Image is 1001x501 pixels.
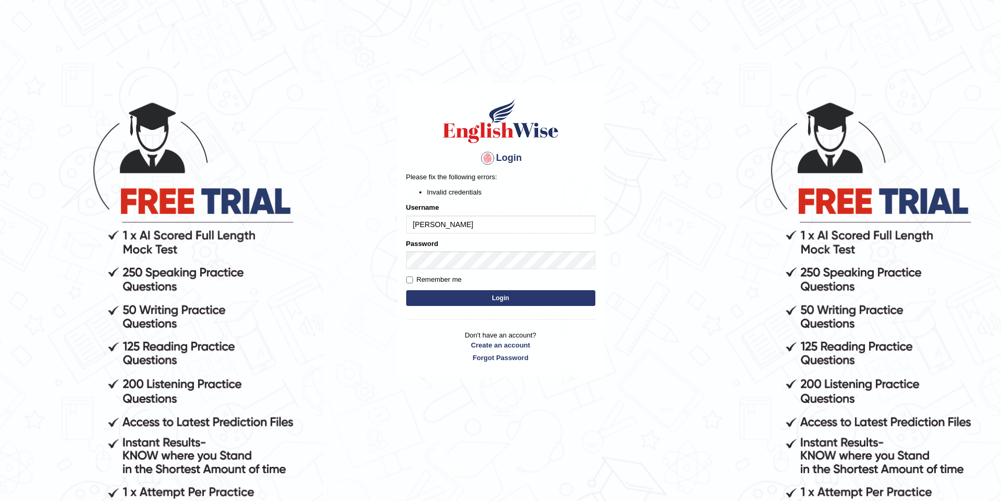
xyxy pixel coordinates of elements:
input: Remember me [406,277,413,283]
h4: Login [406,150,595,167]
a: Create an account [406,340,595,350]
p: Please fix the following errors: [406,172,595,182]
label: Remember me [406,274,462,285]
li: Invalid credentials [427,187,595,197]
img: Logo of English Wise sign in for intelligent practice with AI [441,97,561,145]
label: Username [406,202,439,212]
a: Forgot Password [406,353,595,363]
button: Login [406,290,595,306]
p: Don't have an account? [406,330,595,363]
label: Password [406,239,438,249]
